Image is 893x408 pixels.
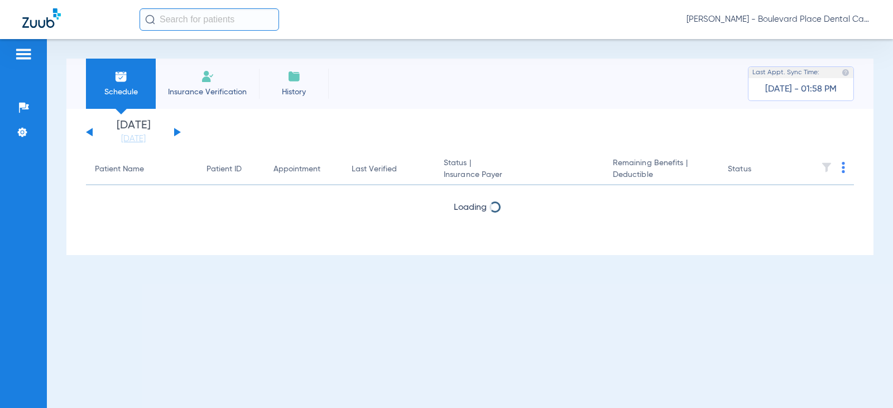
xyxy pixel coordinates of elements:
img: History [287,70,301,83]
div: Patient Name [95,164,189,175]
input: Search for patients [140,8,279,31]
span: [PERSON_NAME] - Boulevard Place Dental Care [686,14,871,25]
li: [DATE] [100,120,167,145]
div: Appointment [273,164,334,175]
div: Last Verified [352,164,426,175]
img: group-dot-blue.svg [842,162,845,173]
img: Search Icon [145,15,155,25]
div: Appointment [273,164,320,175]
img: Zuub Logo [22,8,61,28]
span: History [267,87,320,98]
div: Last Verified [352,164,397,175]
div: Patient ID [207,164,256,175]
th: Remaining Benefits | [604,154,719,185]
img: last sync help info [842,69,849,76]
img: Manual Insurance Verification [201,70,214,83]
th: Status [719,154,794,185]
img: filter.svg [821,162,832,173]
div: Patient ID [207,164,242,175]
span: Last Appt. Sync Time: [752,67,819,78]
span: Insurance Verification [164,87,251,98]
span: Schedule [94,87,147,98]
a: [DATE] [100,133,167,145]
div: Patient Name [95,164,144,175]
span: Loading [454,203,487,212]
span: [DATE] - 01:58 PM [765,84,837,95]
img: hamburger-icon [15,47,32,61]
th: Status | [435,154,604,185]
span: Deductible [613,169,710,181]
img: Schedule [114,70,128,83]
span: Insurance Payer [444,169,595,181]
